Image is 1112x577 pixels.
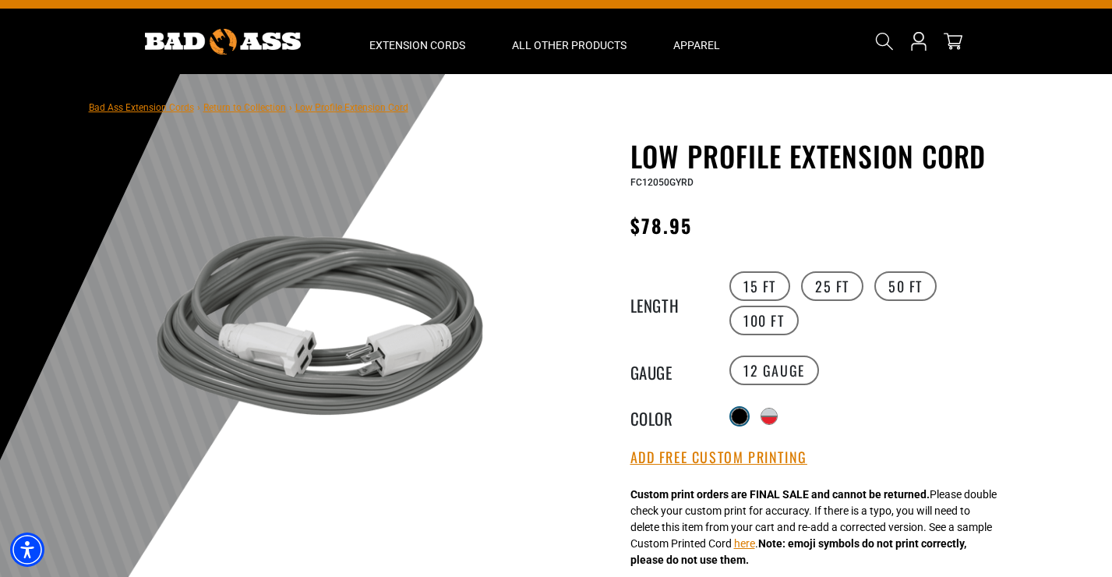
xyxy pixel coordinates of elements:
legend: Gauge [630,360,708,381]
span: $78.95 [630,211,692,239]
summary: Apparel [650,9,743,74]
label: 25 FT [801,271,863,301]
label: 100 FT [729,306,799,335]
span: FC12050GYRD [630,177,694,188]
a: Open this option [906,9,931,74]
legend: Color [630,406,708,427]
img: grey & white [135,143,510,519]
div: Please double check your custom print for accuracy. If there is a typo, you will need to delete t... [630,487,997,568]
summary: All Other Products [489,9,650,74]
a: Bad Ass Extension Cords [89,102,194,113]
nav: breadcrumbs [89,97,408,116]
div: Accessibility Menu [10,533,44,567]
button: Add Free Custom Printing [630,449,807,466]
legend: Length [630,293,708,313]
a: Return to Collection [203,102,286,113]
span: Extension Cords [369,38,465,52]
h1: Low Profile Extension Cord [630,140,1012,172]
a: cart [941,32,965,51]
summary: Extension Cords [346,9,489,74]
span: › [289,102,292,113]
span: Low Profile Extension Cord [295,102,408,113]
span: Apparel [673,38,720,52]
label: 50 FT [874,271,937,301]
span: › [197,102,200,113]
button: here [734,536,755,552]
summary: Search [872,29,897,54]
strong: Note: emoji symbols do not print correctly, please do not use them. [630,537,966,566]
label: 15 FT [729,271,790,301]
span: All Other Products [512,38,627,52]
strong: Custom print orders are FINAL SALE and cannot be returned. [630,488,930,501]
img: Bad Ass Extension Cords [145,29,301,55]
label: 12 Gauge [729,356,819,385]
